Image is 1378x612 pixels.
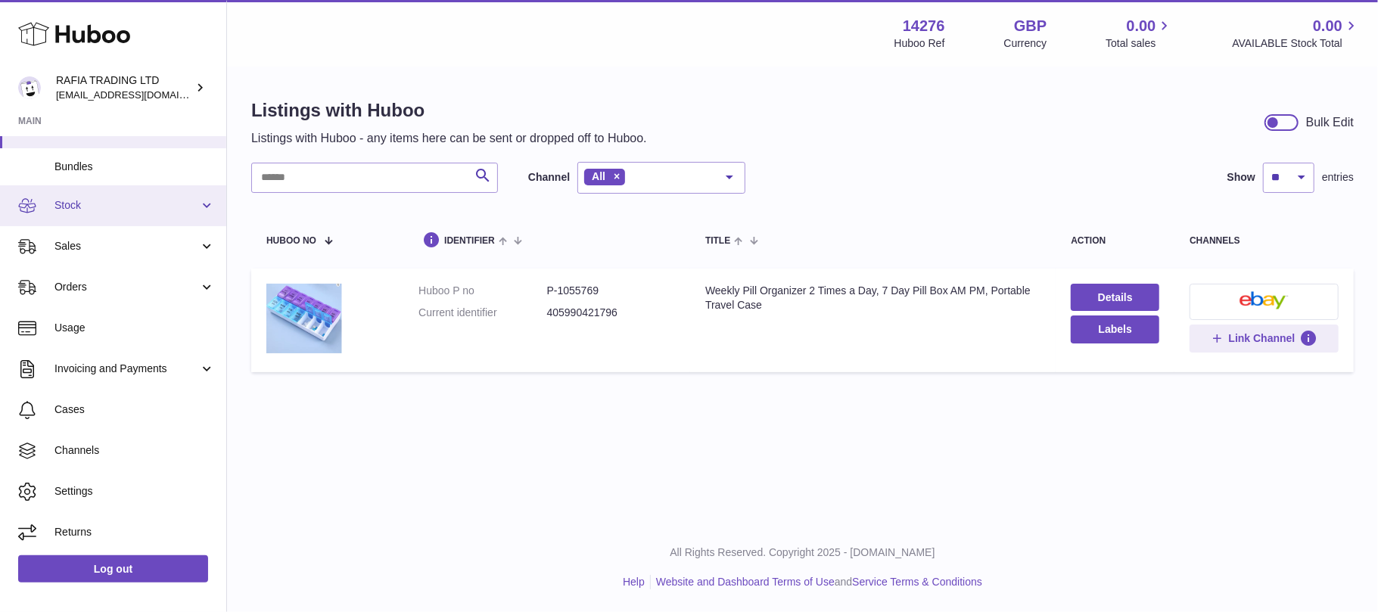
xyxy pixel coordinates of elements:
img: azyofficial920@gmail.com [18,76,41,99]
span: identifier [444,236,495,246]
span: Stock [54,198,199,213]
a: Service Terms & Conditions [852,576,982,588]
span: Bundles [54,160,215,174]
div: action [1071,236,1159,246]
p: All Rights Reserved. Copyright 2025 - [DOMAIN_NAME] [239,545,1366,560]
span: entries [1322,170,1354,185]
span: Invoicing and Payments [54,362,199,376]
a: Website and Dashboard Terms of Use [656,576,835,588]
dd: P-1055769 [547,284,675,298]
span: AVAILABLE Stock Total [1232,36,1360,51]
div: Weekly Pill Organizer 2 Times a Day, 7 Day Pill Box AM PM, Portable Travel Case [705,284,1040,312]
span: Returns [54,525,215,539]
strong: 14276 [903,16,945,36]
span: Settings [54,484,215,499]
span: All [592,170,605,182]
span: Channels [54,443,215,458]
a: Log out [18,555,208,582]
dd: 405990421796 [547,306,675,320]
div: Huboo Ref [894,36,945,51]
a: 0.00 Total sales [1106,16,1173,51]
span: title [705,236,730,246]
button: Link Channel [1190,325,1339,352]
dt: Huboo P no [418,284,546,298]
p: Listings with Huboo - any items here can be sent or dropped off to Huboo. [251,130,647,147]
h1: Listings with Huboo [251,98,647,123]
span: [EMAIL_ADDRESS][DOMAIN_NAME] [56,89,222,101]
span: Link Channel [1229,331,1296,345]
label: Show [1227,170,1255,185]
div: RAFIA TRADING LTD [56,73,192,102]
span: 0.00 [1127,16,1156,36]
img: Weekly Pill Organizer 2 Times a Day, 7 Day Pill Box AM PM, Portable Travel Case [266,284,342,353]
strong: GBP [1014,16,1047,36]
span: Orders [54,280,199,294]
span: Sales [54,239,199,253]
a: 0.00 AVAILABLE Stock Total [1232,16,1360,51]
span: 0.00 [1313,16,1342,36]
li: and [651,575,982,589]
a: Help [623,576,645,588]
span: Huboo no [266,236,316,246]
a: Details [1071,284,1159,311]
div: Bulk Edit [1306,114,1354,131]
button: Labels [1071,315,1159,343]
span: Cases [54,402,215,417]
div: channels [1190,236,1339,246]
div: Currency [1004,36,1047,51]
img: ebay-small.png [1240,291,1289,309]
label: Channel [528,170,570,185]
span: Total sales [1106,36,1173,51]
dt: Current identifier [418,306,546,320]
span: Usage [54,321,215,335]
